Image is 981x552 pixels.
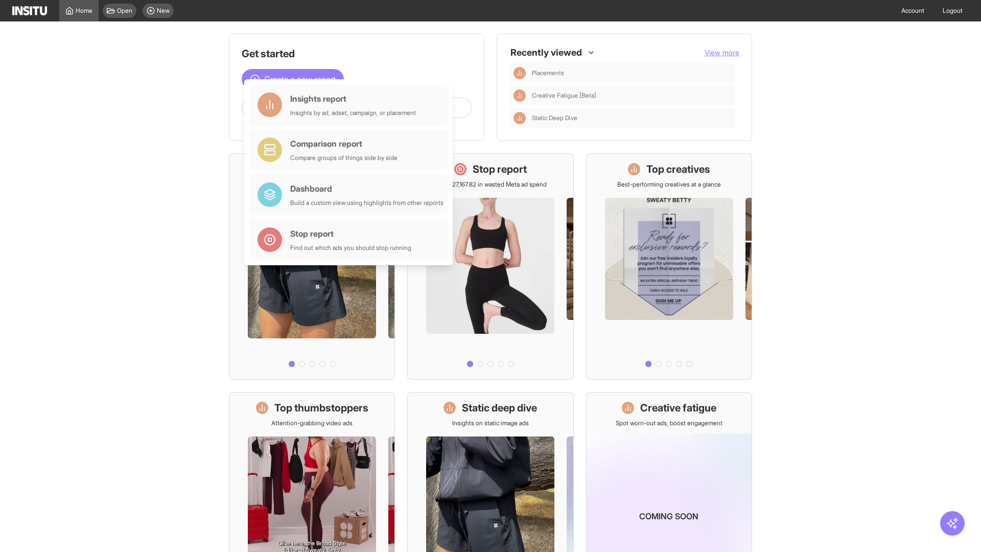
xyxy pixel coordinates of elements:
div: Insights [513,67,526,79]
h1: Stop report [473,162,527,176]
span: Create a new report [264,73,336,85]
p: Insights on static image ads [452,419,529,427]
div: Insights [513,112,526,124]
h1: Top creatives [646,162,710,176]
div: Insights by ad, adset, campaign, or placement [290,109,416,117]
button: Create a new report [242,69,344,89]
span: Static Deep Dive [532,114,731,122]
img: Logo [12,6,47,15]
div: Dashboard [290,182,443,195]
span: New [157,7,170,15]
span: Creative Fatigue [Beta] [532,91,731,100]
div: Build a custom view using highlights from other reports [290,199,443,207]
div: Insights report [290,93,416,105]
a: Top creativesBest-performing creatives at a glance [586,153,752,380]
div: Stop report [290,227,411,240]
div: Find out which ads you should stop running [290,244,411,252]
h1: Top thumbstoppers [274,401,368,415]
a: What's live nowSee all active ads instantly [229,153,395,380]
span: View more [705,48,739,57]
span: Placements [532,69,731,77]
span: Static Deep Dive [532,114,577,122]
span: Placements [532,69,564,77]
div: Comparison report [290,137,398,150]
h1: Get started [242,47,472,61]
div: Insights [513,89,526,102]
p: Best-performing creatives at a glance [617,180,721,189]
button: View more [705,48,739,58]
p: Attention-grabbing video ads [271,419,353,427]
span: Home [76,7,92,15]
a: Stop reportSave £27,167.82 in wasted Meta ad spend [407,153,573,380]
span: Creative Fatigue [Beta] [532,91,596,100]
span: Open [117,7,132,15]
h1: Static deep dive [462,401,537,415]
p: Save £27,167.82 in wasted Meta ad spend [434,180,547,189]
div: Compare groups of things side by side [290,154,398,162]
